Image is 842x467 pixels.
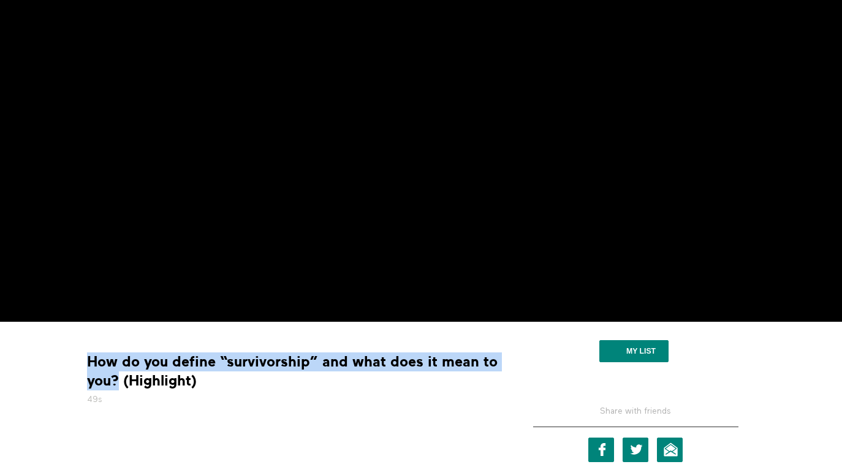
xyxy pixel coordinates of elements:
[87,393,498,406] h5: 49s
[588,438,614,462] a: Facebook
[599,340,669,362] button: My list
[533,405,738,427] h5: Share with friends
[623,438,648,462] a: Twitter
[87,352,498,390] strong: How do you define “survivorship” and what does it mean to you? (Highlight)
[657,438,683,462] a: Email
